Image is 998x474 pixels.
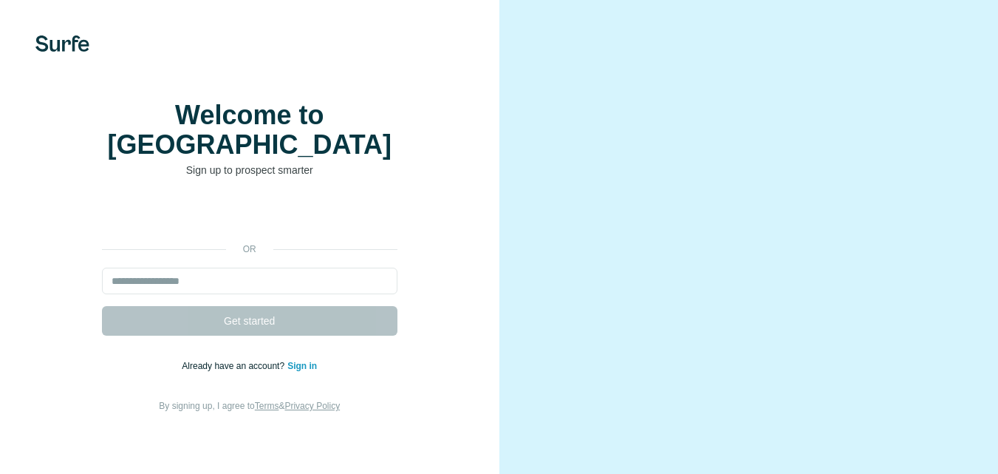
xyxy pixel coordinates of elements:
span: Already have an account? [182,361,287,371]
a: Privacy Policy [284,401,340,411]
iframe: Sign in with Google Button [95,200,405,232]
p: Sign up to prospect smarter [102,163,397,177]
a: Terms [255,401,279,411]
p: or [226,243,273,256]
a: Sign in [287,361,317,371]
img: Surfe's logo [35,35,89,52]
h1: Welcome to [GEOGRAPHIC_DATA] [102,101,397,160]
span: By signing up, I agree to & [159,401,340,411]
